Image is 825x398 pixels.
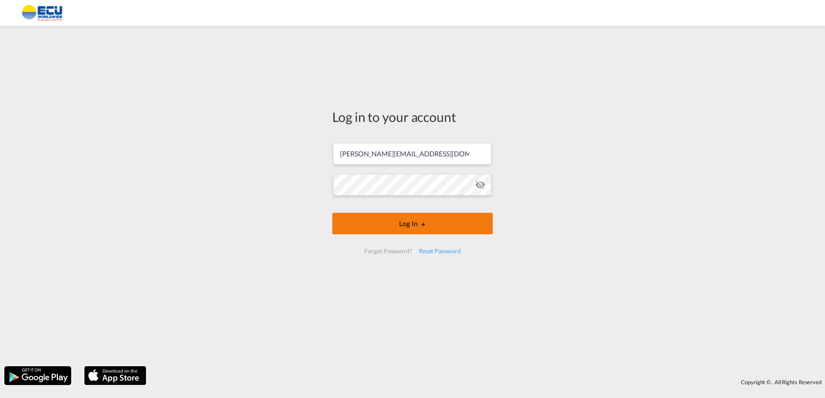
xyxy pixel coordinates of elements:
div: Log in to your account [332,108,493,126]
div: Copyright © . All Rights Reserved [151,375,825,389]
md-icon: icon-eye-off [475,180,485,190]
img: google.png [3,365,72,386]
img: apple.png [83,365,147,386]
div: Reset Password [416,243,464,259]
button: LOGIN [332,213,493,234]
img: 6cccb1402a9411edb762cf9624ab9cda.png [13,3,71,23]
input: Enter email/phone number [333,143,491,165]
div: Forgot Password? [361,243,415,259]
